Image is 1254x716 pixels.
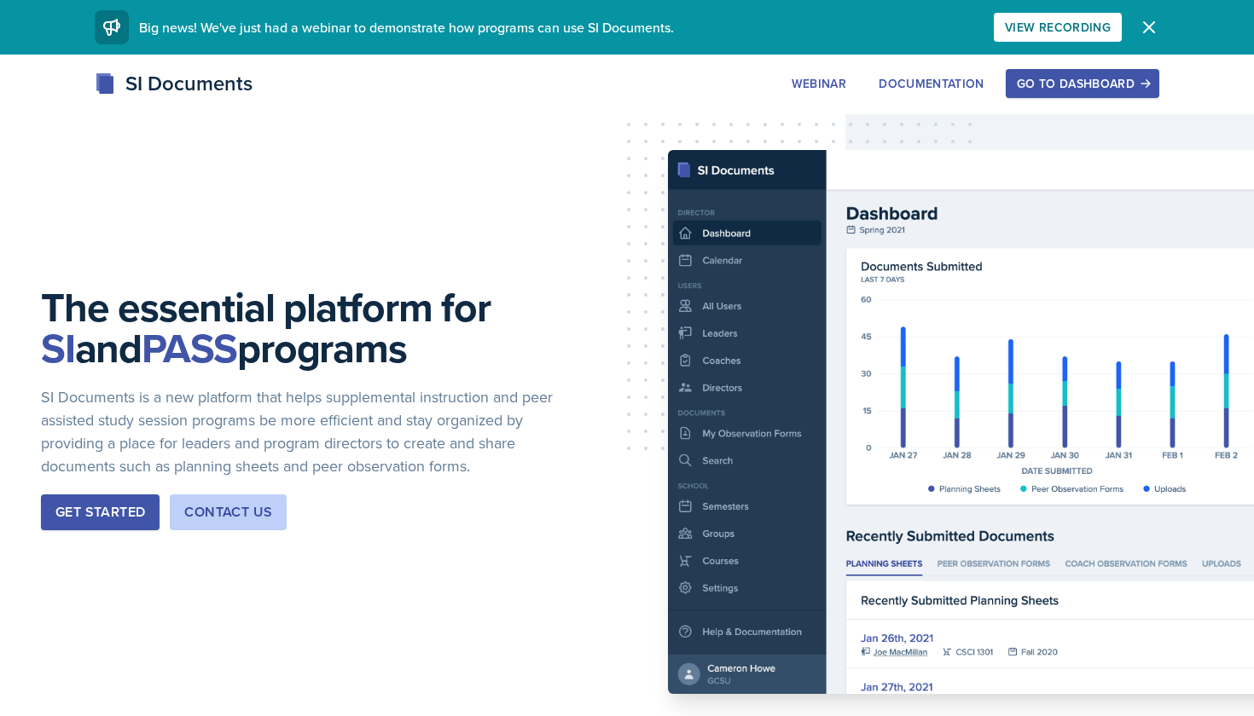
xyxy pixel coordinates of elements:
div: SI Documents [95,68,253,99]
button: Contact Us [170,494,287,530]
div: Go to Dashboard [1017,77,1148,90]
div: Contact Us [184,502,272,523]
button: View Recording [994,13,1122,42]
button: Documentation [868,69,996,98]
div: Documentation [879,77,984,90]
button: Webinar [781,69,857,98]
div: Get Started [55,502,145,523]
div: View Recording [1005,20,1111,34]
span: Big news! We've just had a webinar to demonstrate how programs can use SI Documents. [139,18,674,37]
button: Go to Dashboard [1006,69,1159,98]
div: Webinar [792,77,846,90]
button: Get Started [41,494,160,530]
